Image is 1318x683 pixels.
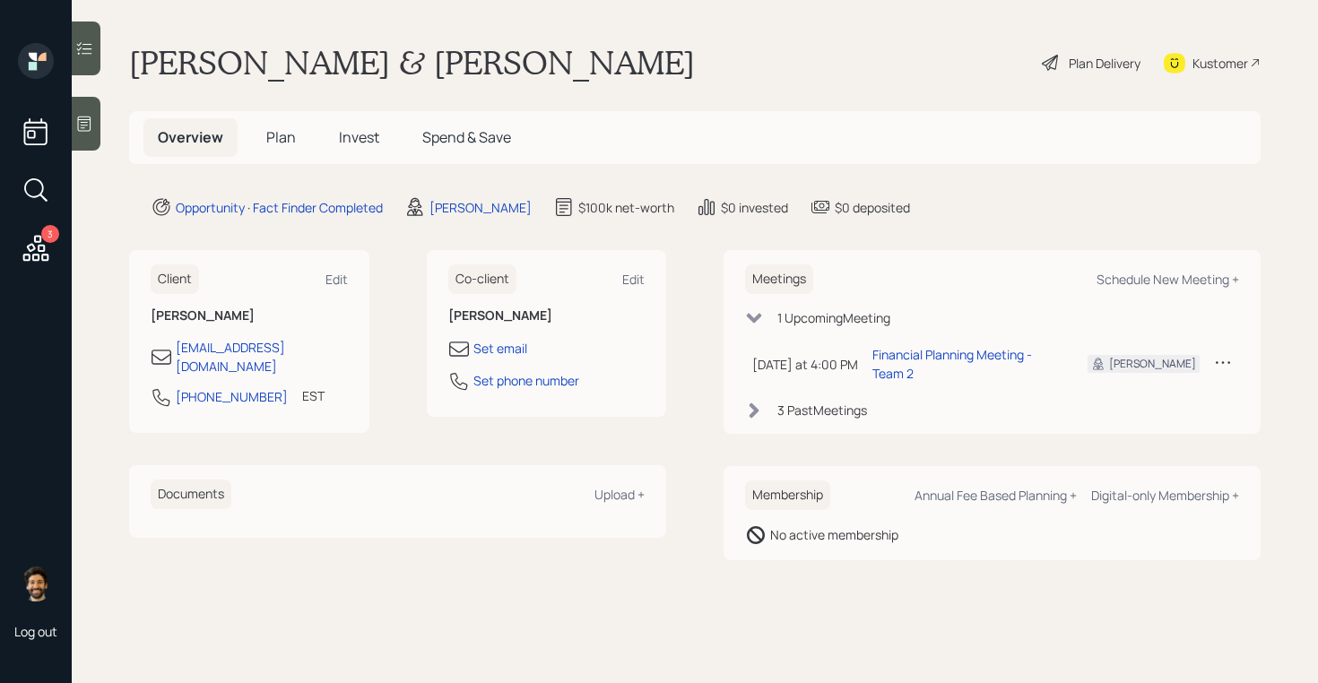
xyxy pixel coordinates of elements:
[752,355,858,374] div: [DATE] at 4:00 PM
[872,345,1059,383] div: Financial Planning Meeting - Team 2
[448,264,516,294] h6: Co-client
[18,566,54,601] img: eric-schwartz-headshot.png
[176,338,348,376] div: [EMAIL_ADDRESS][DOMAIN_NAME]
[1097,271,1239,288] div: Schedule New Meeting +
[915,487,1077,504] div: Annual Fee Based Planning +
[770,525,898,544] div: No active membership
[422,127,511,147] span: Spend & Save
[302,386,325,405] div: EST
[158,127,223,147] span: Overview
[14,623,57,640] div: Log out
[473,339,527,358] div: Set email
[578,198,674,217] div: $100k net-worth
[777,308,890,327] div: 1 Upcoming Meeting
[1091,487,1239,504] div: Digital-only Membership +
[745,264,813,294] h6: Meetings
[745,480,830,510] h6: Membership
[1069,54,1140,73] div: Plan Delivery
[151,308,348,324] h6: [PERSON_NAME]
[266,127,296,147] span: Plan
[473,371,579,390] div: Set phone number
[1192,54,1248,73] div: Kustomer
[1109,356,1196,372] div: [PERSON_NAME]
[721,198,788,217] div: $0 invested
[129,43,695,82] h1: [PERSON_NAME] & [PERSON_NAME]
[41,225,59,243] div: 3
[594,486,645,503] div: Upload +
[835,198,910,217] div: $0 deposited
[622,271,645,288] div: Edit
[176,198,383,217] div: Opportunity · Fact Finder Completed
[429,198,532,217] div: [PERSON_NAME]
[777,401,867,419] div: 3 Past Meeting s
[339,127,379,147] span: Invest
[448,308,646,324] h6: [PERSON_NAME]
[325,271,348,288] div: Edit
[176,387,288,406] div: [PHONE_NUMBER]
[151,480,231,509] h6: Documents
[151,264,199,294] h6: Client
